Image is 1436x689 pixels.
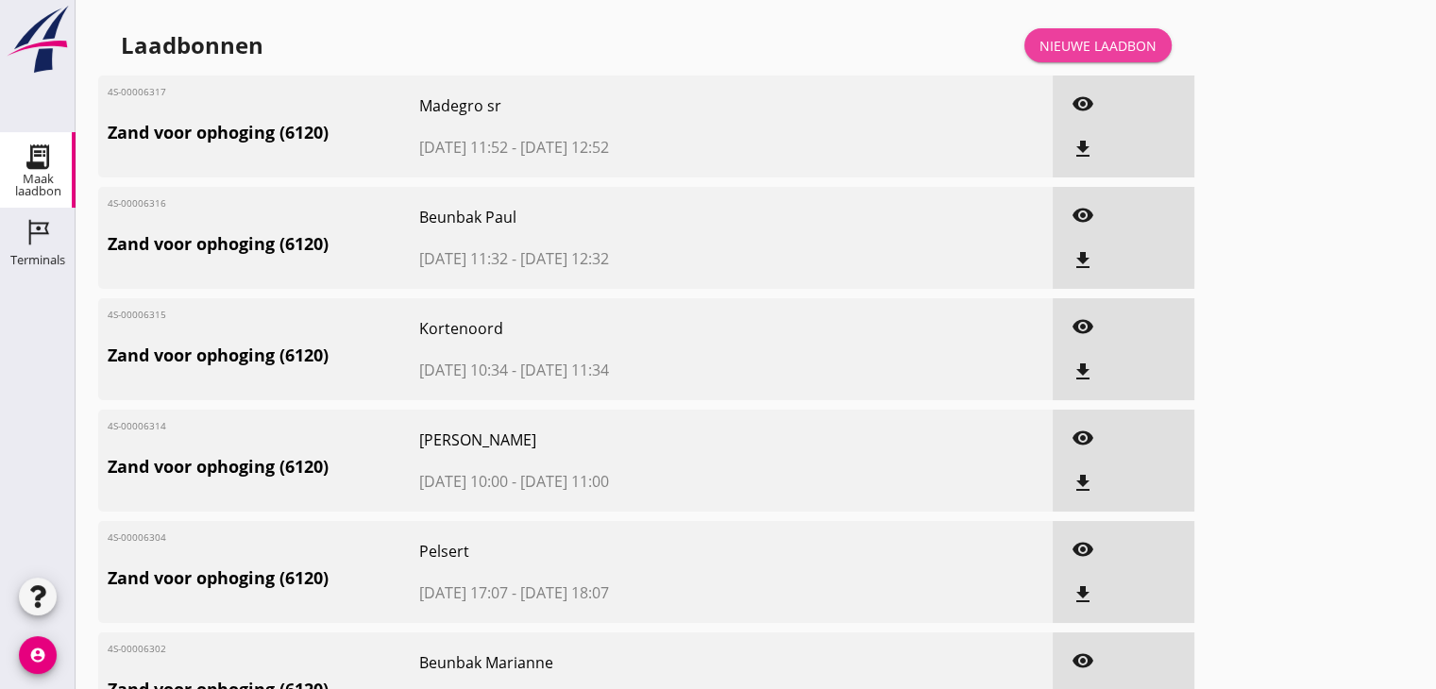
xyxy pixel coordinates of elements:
span: Zand voor ophoging (6120) [108,454,419,479]
i: file_download [1072,138,1094,160]
span: 4S-00006317 [108,85,174,99]
span: Kortenoord [419,317,809,340]
img: logo-small.a267ee39.svg [4,5,72,75]
span: [DATE] 17:07 - [DATE] 18:07 [419,581,809,604]
span: [PERSON_NAME] [419,429,809,451]
div: Nieuwe laadbon [1039,36,1157,56]
i: visibility [1072,538,1094,561]
span: 4S-00006304 [108,530,174,545]
span: Zand voor ophoging (6120) [108,231,419,257]
span: Beunbak Marianne [419,651,809,674]
span: Zand voor ophoging (6120) [108,343,419,368]
i: visibility [1072,649,1094,672]
i: visibility [1072,315,1094,338]
span: 4S-00006314 [108,419,174,433]
div: Terminals [10,254,65,266]
div: Laadbonnen [121,30,263,60]
i: file_download [1072,472,1094,495]
span: [DATE] 10:00 - [DATE] 11:00 [419,470,809,493]
i: visibility [1072,204,1094,227]
span: 4S-00006302 [108,642,174,656]
i: file_download [1072,361,1094,383]
span: Zand voor ophoging (6120) [108,120,419,145]
a: Nieuwe laadbon [1024,28,1172,62]
span: 4S-00006316 [108,196,174,210]
span: [DATE] 11:32 - [DATE] 12:32 [419,247,809,270]
span: Pelsert [419,540,809,563]
i: file_download [1072,583,1094,606]
i: account_circle [19,636,57,674]
span: Beunbak Paul [419,206,809,228]
span: Madegro sr [419,94,809,117]
span: 4S-00006315 [108,308,174,322]
span: Zand voor ophoging (6120) [108,565,419,591]
i: visibility [1072,427,1094,449]
i: file_download [1072,249,1094,272]
span: [DATE] 11:52 - [DATE] 12:52 [419,136,809,159]
i: visibility [1072,92,1094,115]
span: [DATE] 10:34 - [DATE] 11:34 [419,359,809,381]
